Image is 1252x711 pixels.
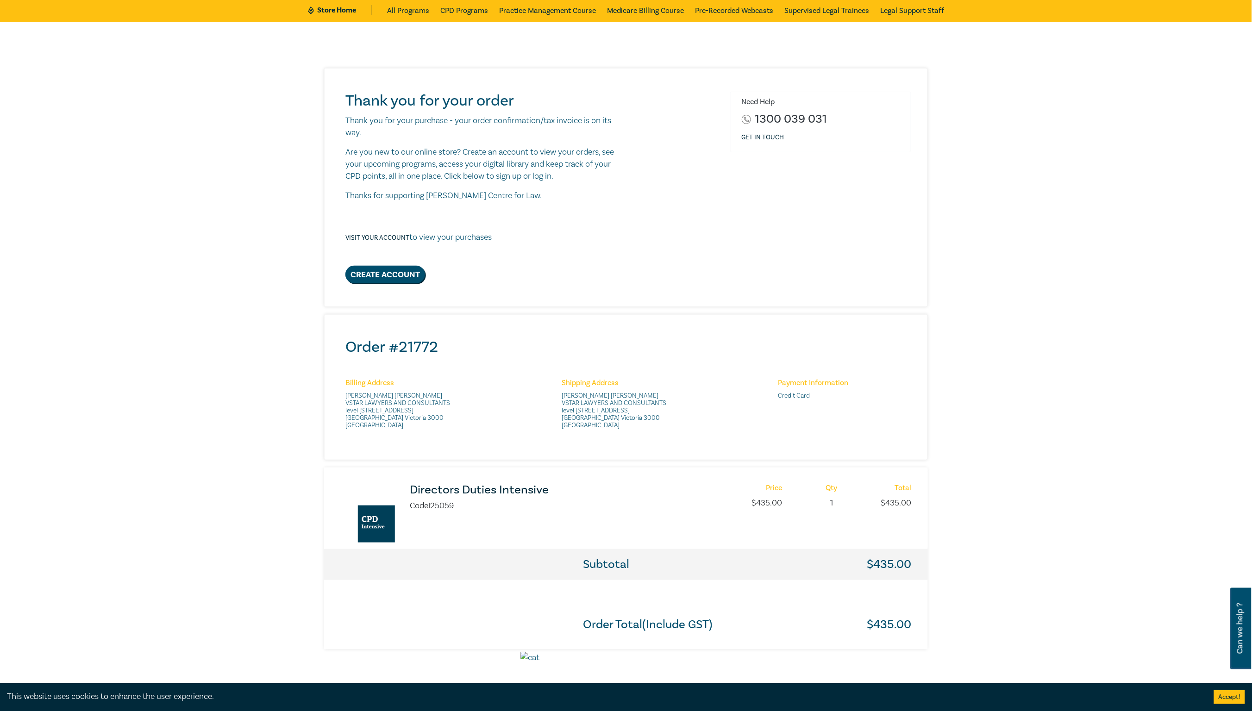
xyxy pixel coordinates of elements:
a: Directors Duties Intensive [410,484,655,496]
li: Code I25059 [410,500,454,512]
a: Store Home [308,5,372,15]
h6: Total [881,484,912,493]
span: level [STREET_ADDRESS] [GEOGRAPHIC_DATA] Victoria 3000 [GEOGRAPHIC_DATA] [562,407,695,429]
h6: Billing Address [345,379,478,387]
h2: Order # 21772 [345,338,911,356]
h6: Payment Information [778,379,911,387]
h6: Shipping Address [562,379,695,387]
span: level [STREET_ADDRESS] [GEOGRAPHIC_DATA] Victoria 3000 [GEOGRAPHIC_DATA] [345,407,478,429]
img: Directors Duties Intensive [358,505,395,543]
p: 1 [826,497,838,509]
img: cat [520,652,580,711]
p: Thanks for supporting [PERSON_NAME] Centre for Law. [345,190,623,202]
div: This website uses cookies to enhance the user experience. [7,691,1200,703]
p: $ 435.00 [881,497,912,509]
a: Create Account [345,266,425,283]
p: $ 435.00 [752,497,782,509]
span: Can we help ? [1236,593,1245,664]
a: Get in touch [742,133,784,142]
span: VSTAR LAWYERS AND CONSULTANTS [562,399,695,407]
a: 1300 039 031 [755,113,827,125]
span: [PERSON_NAME] [PERSON_NAME] [562,392,695,399]
span: VSTAR LAWYERS AND CONSULTANTS [345,399,478,407]
span: Credit Card [778,392,911,399]
span: [PERSON_NAME] [PERSON_NAME] [345,392,478,399]
h1: Thank you for your order [345,92,623,110]
h6: Qty [826,484,838,493]
button: Accept cookies [1214,690,1245,704]
p: Are you new to our online store? Create an account to view your orders, see your upcoming program... [345,146,623,182]
p: Thank you for your purchase - your order confirmation/tax invoice is on its way. [345,115,623,139]
h6: Need Help [742,98,904,106]
h6: Price [752,484,782,493]
a: Visit your account [345,234,409,242]
h3: Subtotal [583,558,629,571]
h3: $ 435.00 [867,618,912,631]
p: to view your purchases [345,231,492,243]
h3: Order Total(Include GST) [583,618,712,631]
h3: $ 435.00 [867,558,912,571]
